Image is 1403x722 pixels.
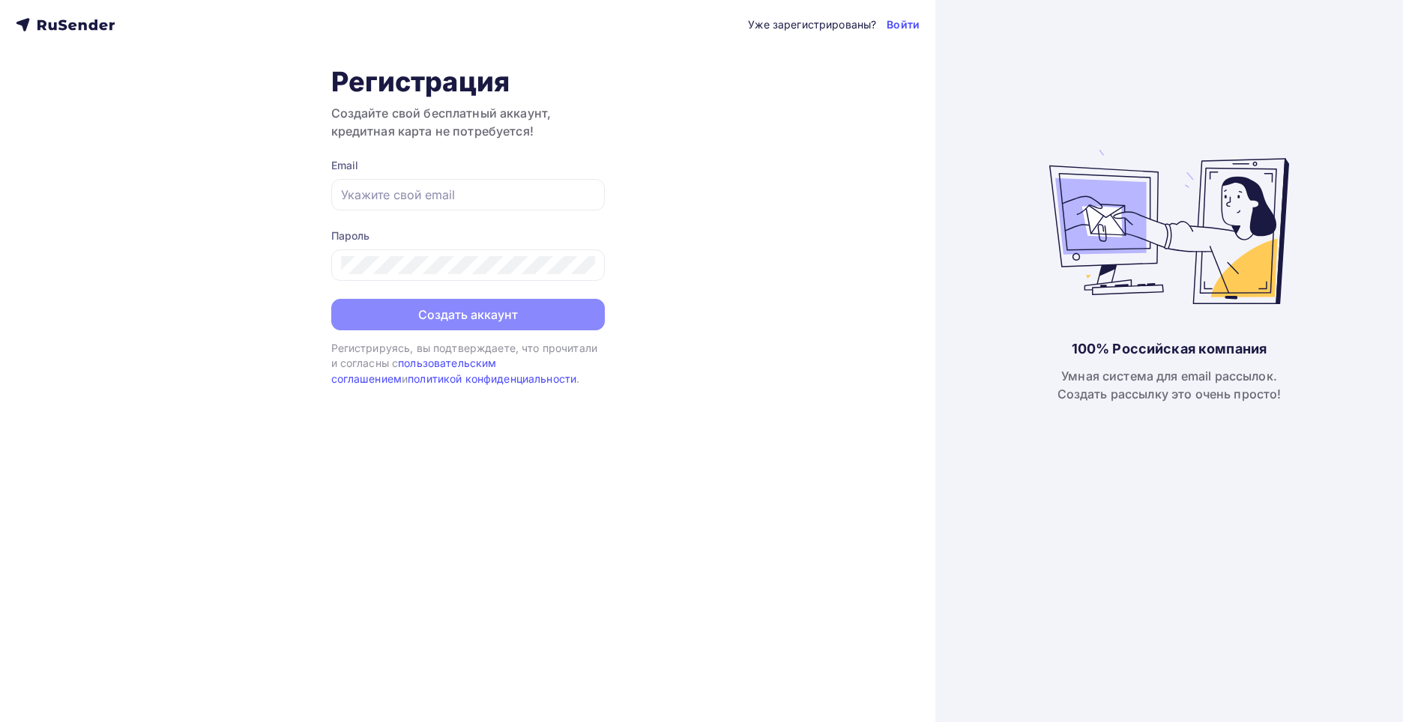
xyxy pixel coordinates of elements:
a: пользовательским соглашением [331,357,497,384]
div: Умная система для email рассылок. Создать рассылку это очень просто! [1057,367,1282,403]
div: Email [331,158,605,173]
div: Уже зарегистрированы? [748,17,876,32]
h1: Регистрация [331,65,605,98]
div: Регистрируясь, вы подтверждаете, что прочитали и согласны с и . [331,341,605,386]
a: политикой конфиденциальности [408,372,576,385]
h3: Создайте свой бесплатный аккаунт, кредитная карта не потребуется! [331,104,605,140]
input: Укажите свой email [341,186,595,204]
div: Пароль [331,228,605,243]
a: Войти [887,17,920,32]
button: Создать аккаунт [331,299,605,330]
div: 100% Российская компания [1072,340,1267,358]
